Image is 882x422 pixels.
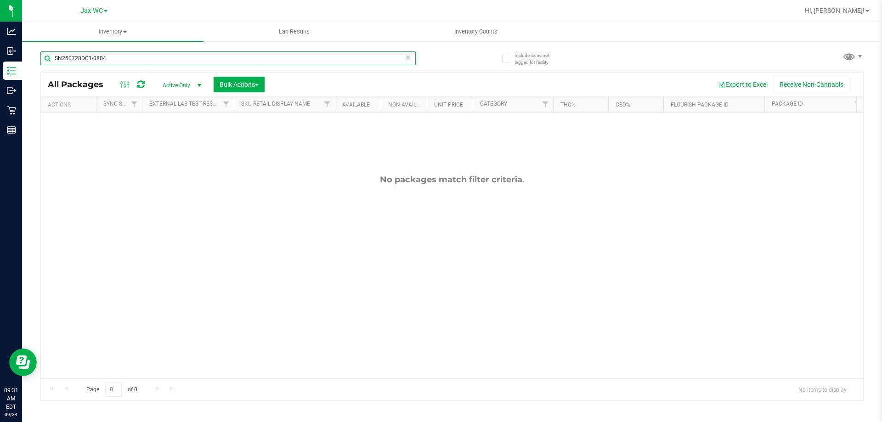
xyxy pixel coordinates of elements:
[7,66,16,75] inline-svg: Inventory
[7,27,16,36] inline-svg: Analytics
[22,28,204,36] span: Inventory
[342,101,370,108] a: Available
[774,77,849,92] button: Receive Non-Cannabis
[103,101,139,107] a: Sync Status
[48,79,113,90] span: All Packages
[220,81,259,88] span: Bulk Actions
[9,349,37,376] iframe: Resource center
[266,28,322,36] span: Lab Results
[560,101,576,108] a: THC%
[850,96,865,112] a: Filter
[320,96,335,112] a: Filter
[434,101,463,108] a: Unit Price
[219,96,234,112] a: Filter
[514,52,560,66] span: Include items not tagged for facility
[538,96,553,112] a: Filter
[805,7,865,14] span: Hi, [PERSON_NAME]!
[671,101,729,108] a: Flourish Package ID
[22,22,204,41] a: Inventory
[7,106,16,115] inline-svg: Retail
[4,386,18,411] p: 09:31 AM EDT
[712,77,774,92] button: Export to Excel
[442,28,510,36] span: Inventory Counts
[204,22,385,41] a: Lab Results
[616,101,630,108] a: CBD%
[480,101,507,107] a: Category
[405,51,411,63] span: Clear
[791,383,854,396] span: No items to display
[388,101,429,108] a: Non-Available
[7,46,16,56] inline-svg: Inbound
[80,7,103,15] span: Jax WC
[79,383,145,397] span: Page of 0
[41,174,863,185] div: No packages match filter criteria.
[127,96,142,112] a: Filter
[241,101,310,107] a: Sku Retail Display Name
[772,101,803,107] a: Package ID
[4,411,18,418] p: 09/24
[48,101,92,108] div: Actions
[214,77,265,92] button: Bulk Actions
[149,101,221,107] a: External Lab Test Result
[7,86,16,95] inline-svg: Outbound
[385,22,566,41] a: Inventory Counts
[40,51,416,65] input: Search Package ID, Item Name, SKU, Lot or Part Number...
[7,125,16,135] inline-svg: Reports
